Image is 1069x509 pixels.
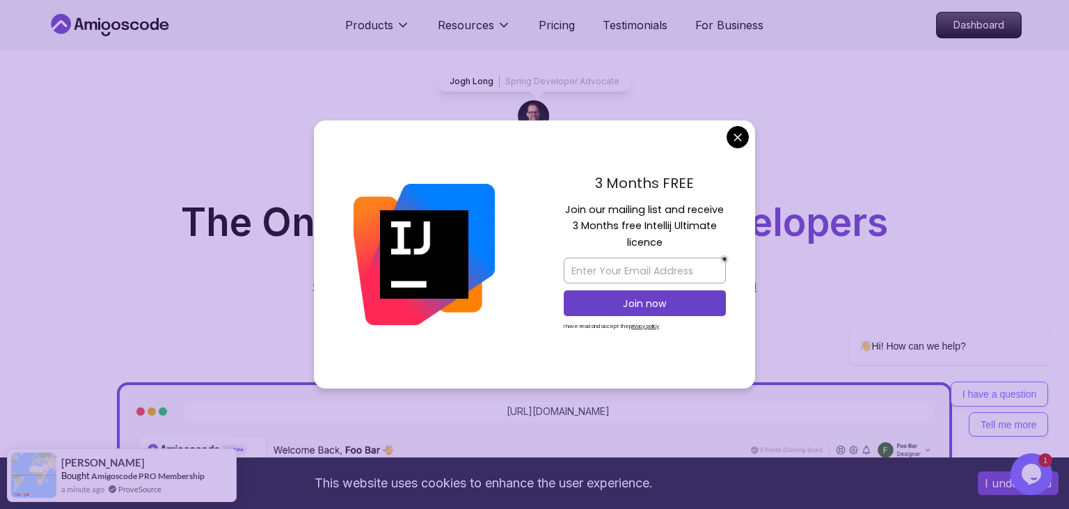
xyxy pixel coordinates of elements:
a: Testimonials [603,17,667,33]
a: Amigoscode PRO Membership [91,471,205,481]
button: Resources [438,17,511,45]
span: a minute ago [61,483,104,495]
span: Developers [679,199,888,245]
a: For Business [695,17,763,33]
img: provesource social proof notification image [11,453,56,498]
p: Products [345,17,393,33]
p: Get unlimited access to coding , , and . Start your journey or level up your career with Amigosco... [301,258,768,297]
h1: The One-Stop Platform for [58,203,1011,242]
iframe: chat widget [1011,453,1055,495]
div: This website uses cookies to enhance the user experience. [10,468,957,499]
p: Jogh Long [450,76,493,87]
p: Resources [438,17,494,33]
a: Pricing [539,17,575,33]
p: Spring Developer Advocate [505,76,619,87]
span: Bought [61,470,90,481]
p: Dashboard [937,13,1021,38]
a: [URL][DOMAIN_NAME] [507,405,610,418]
button: Products [345,17,410,45]
iframe: chat widget [805,202,1055,446]
a: ProveSource [118,483,161,495]
img: josh long [518,100,551,134]
span: [PERSON_NAME] [61,457,145,469]
button: Accept cookies [978,471,1059,495]
a: Dashboard [936,12,1022,38]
